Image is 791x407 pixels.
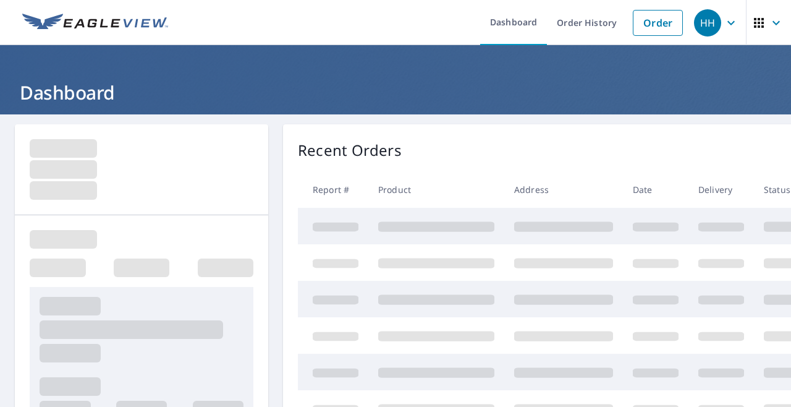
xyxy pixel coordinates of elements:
div: HH [694,9,721,36]
th: Product [368,171,504,208]
th: Report # [298,171,368,208]
img: EV Logo [22,14,168,32]
th: Date [623,171,688,208]
p: Recent Orders [298,139,402,161]
th: Address [504,171,623,208]
a: Order [633,10,683,36]
th: Delivery [688,171,754,208]
h1: Dashboard [15,80,776,105]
